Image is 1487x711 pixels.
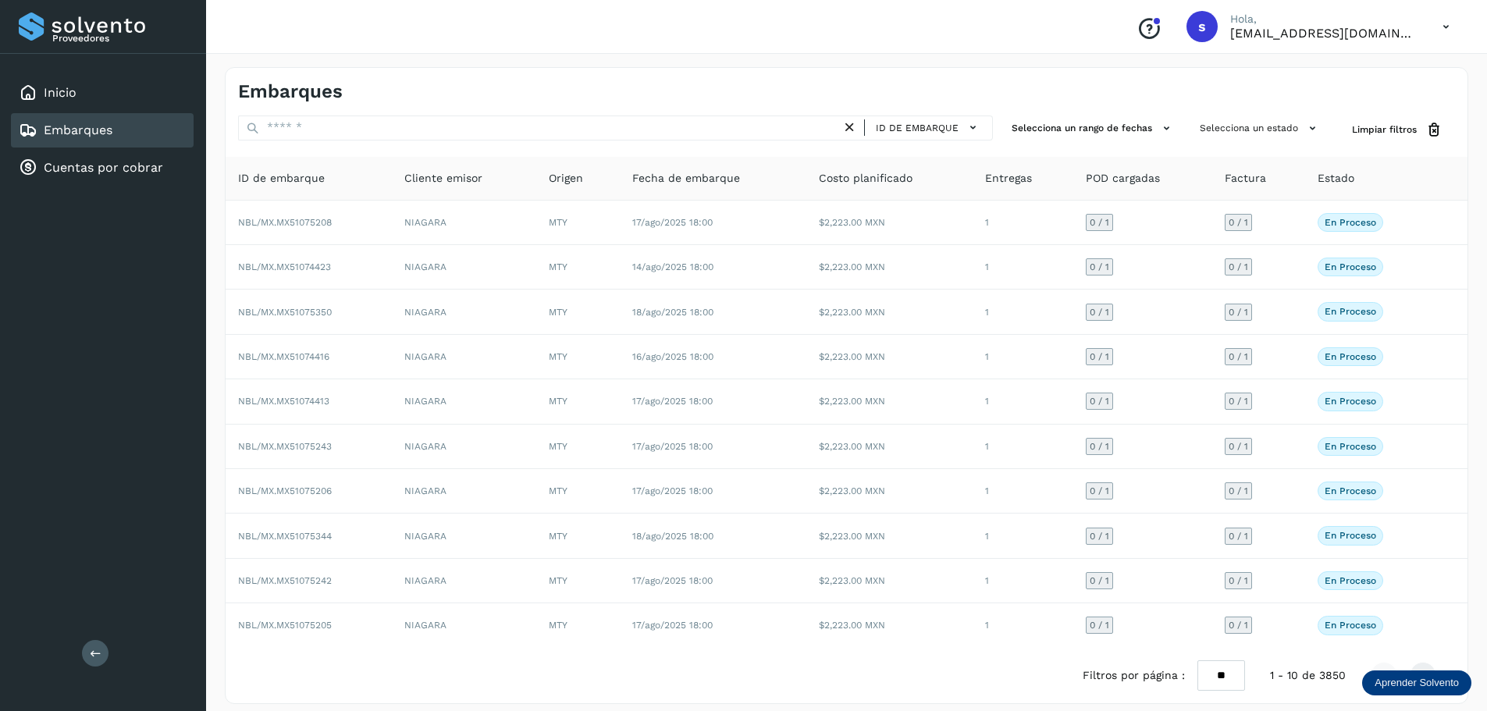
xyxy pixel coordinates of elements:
a: Inicio [44,85,76,100]
h4: Embarques [238,80,343,103]
button: Selecciona un estado [1194,116,1327,141]
span: 0 / 1 [1229,531,1248,541]
span: 0 / 1 [1229,486,1248,496]
span: 0 / 1 [1229,352,1248,361]
span: 0 / 1 [1229,396,1248,406]
span: NBL/MX.MX51075206 [238,485,332,496]
span: Cliente emisor [404,170,482,187]
td: $2,223.00 MXN [806,559,973,603]
span: 0 / 1 [1090,531,1109,541]
span: Filtros por página : [1083,667,1185,684]
span: Fecha de embarque [632,170,740,187]
span: 17/ago/2025 18:00 [632,441,713,452]
span: 17/ago/2025 18:00 [632,396,713,407]
td: $2,223.00 MXN [806,469,973,514]
span: 0 / 1 [1229,442,1248,451]
button: ID de embarque [871,116,986,139]
td: MTY [536,290,620,334]
td: $2,223.00 MXN [806,245,973,290]
td: $2,223.00 MXN [806,603,973,647]
td: $2,223.00 MXN [806,425,973,469]
td: MTY [536,379,620,424]
td: 1 [973,245,1073,290]
td: 1 [973,559,1073,603]
td: NIAGARA [392,379,536,424]
span: NBL/MX.MX51075242 [238,575,332,586]
p: Hola, [1230,12,1418,26]
span: ID de embarque [876,121,959,135]
span: 18/ago/2025 18:00 [632,531,713,542]
span: 0 / 1 [1090,442,1109,451]
a: Embarques [44,123,112,137]
span: Costo planificado [819,170,912,187]
span: NBL/MX.MX51075243 [238,441,332,452]
td: MTY [536,335,620,379]
span: NBL/MX.MX51075205 [238,620,332,631]
div: Embarques [11,113,194,148]
td: MTY [536,245,620,290]
span: 0 / 1 [1090,262,1109,272]
td: $2,223.00 MXN [806,201,973,245]
span: NBL/MX.MX51075344 [238,531,332,542]
p: sectram23@gmail.com [1230,26,1418,41]
span: Origen [549,170,583,187]
span: 0 / 1 [1090,352,1109,361]
td: 1 [973,201,1073,245]
td: NIAGARA [392,469,536,514]
span: 17/ago/2025 18:00 [632,485,713,496]
p: En proceso [1325,530,1376,541]
td: 1 [973,469,1073,514]
td: MTY [536,201,620,245]
td: NIAGARA [392,425,536,469]
span: Factura [1225,170,1266,187]
span: NBL/MX.MX51074413 [238,396,329,407]
p: En proceso [1325,575,1376,586]
td: $2,223.00 MXN [806,290,973,334]
td: 1 [973,425,1073,469]
span: Limpiar filtros [1352,123,1417,137]
td: MTY [536,603,620,647]
p: En proceso [1325,441,1376,452]
p: En proceso [1325,306,1376,317]
td: MTY [536,559,620,603]
td: $2,223.00 MXN [806,335,973,379]
td: MTY [536,425,620,469]
button: Limpiar filtros [1339,116,1455,144]
td: 1 [973,514,1073,558]
td: 1 [973,379,1073,424]
td: MTY [536,514,620,558]
span: 17/ago/2025 18:00 [632,217,713,228]
span: 0 / 1 [1090,620,1109,630]
td: NIAGARA [392,603,536,647]
div: Cuentas por cobrar [11,151,194,185]
p: En proceso [1325,620,1376,631]
td: $2,223.00 MXN [806,514,973,558]
button: Selecciona un rango de fechas [1005,116,1181,141]
span: Estado [1318,170,1354,187]
div: Aprender Solvento [1362,670,1471,695]
p: Proveedores [52,33,187,44]
p: Aprender Solvento [1375,677,1459,689]
span: NBL/MX.MX51074416 [238,351,329,362]
td: NIAGARA [392,335,536,379]
div: Inicio [11,76,194,110]
span: ID de embarque [238,170,325,187]
p: En proceso [1325,351,1376,362]
a: Cuentas por cobrar [44,160,163,175]
span: 0 / 1 [1090,486,1109,496]
span: NBL/MX.MX51074423 [238,261,331,272]
span: POD cargadas [1086,170,1160,187]
p: En proceso [1325,261,1376,272]
td: NIAGARA [392,559,536,603]
td: NIAGARA [392,201,536,245]
td: MTY [536,469,620,514]
span: 17/ago/2025 18:00 [632,620,713,631]
span: 0 / 1 [1090,218,1109,227]
span: 0 / 1 [1229,576,1248,585]
td: 1 [973,335,1073,379]
td: 1 [973,290,1073,334]
td: NIAGARA [392,245,536,290]
span: 1 - 10 de 3850 [1270,667,1346,684]
span: 0 / 1 [1229,262,1248,272]
span: 17/ago/2025 18:00 [632,575,713,586]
